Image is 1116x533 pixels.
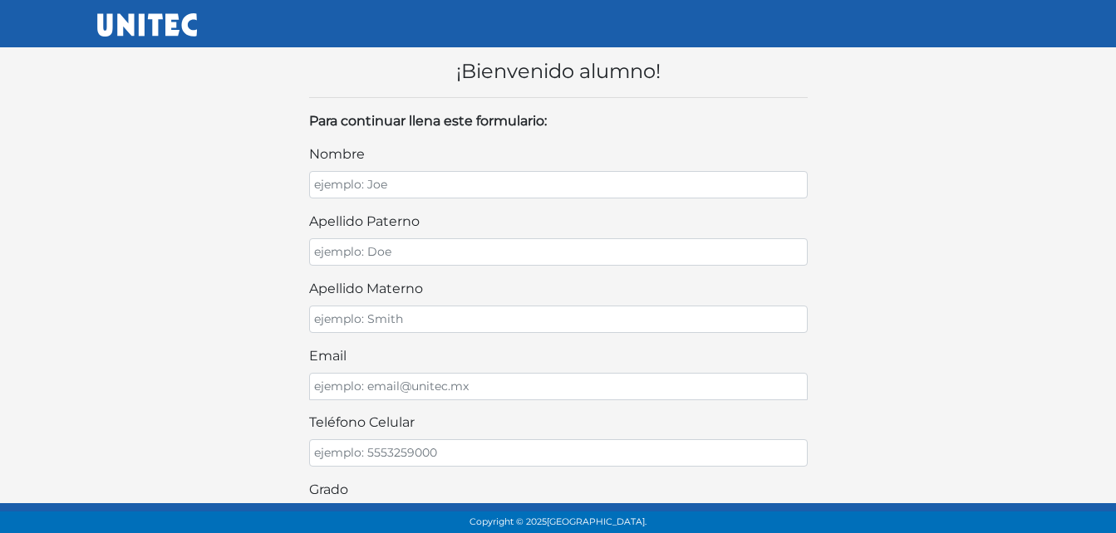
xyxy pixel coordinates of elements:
label: email [309,346,347,366]
input: ejemplo: Doe [309,238,808,266]
label: Grado [309,480,348,500]
label: teléfono celular [309,413,415,433]
label: nombre [309,144,365,164]
h4: ¡Bienvenido alumno! [309,60,808,84]
input: ejemplo: 5553259000 [309,439,808,467]
label: apellido paterno [309,212,420,232]
label: apellido materno [309,279,423,299]
input: ejemplo: Joe [309,171,808,198]
input: ejemplo: Smith [309,306,808,333]
span: [GEOGRAPHIC_DATA]. [547,516,646,527]
img: UNITEC [97,13,197,37]
p: Para continuar llena este formulario: [309,111,808,131]
input: ejemplo: email@unitec.mx [309,373,808,400]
